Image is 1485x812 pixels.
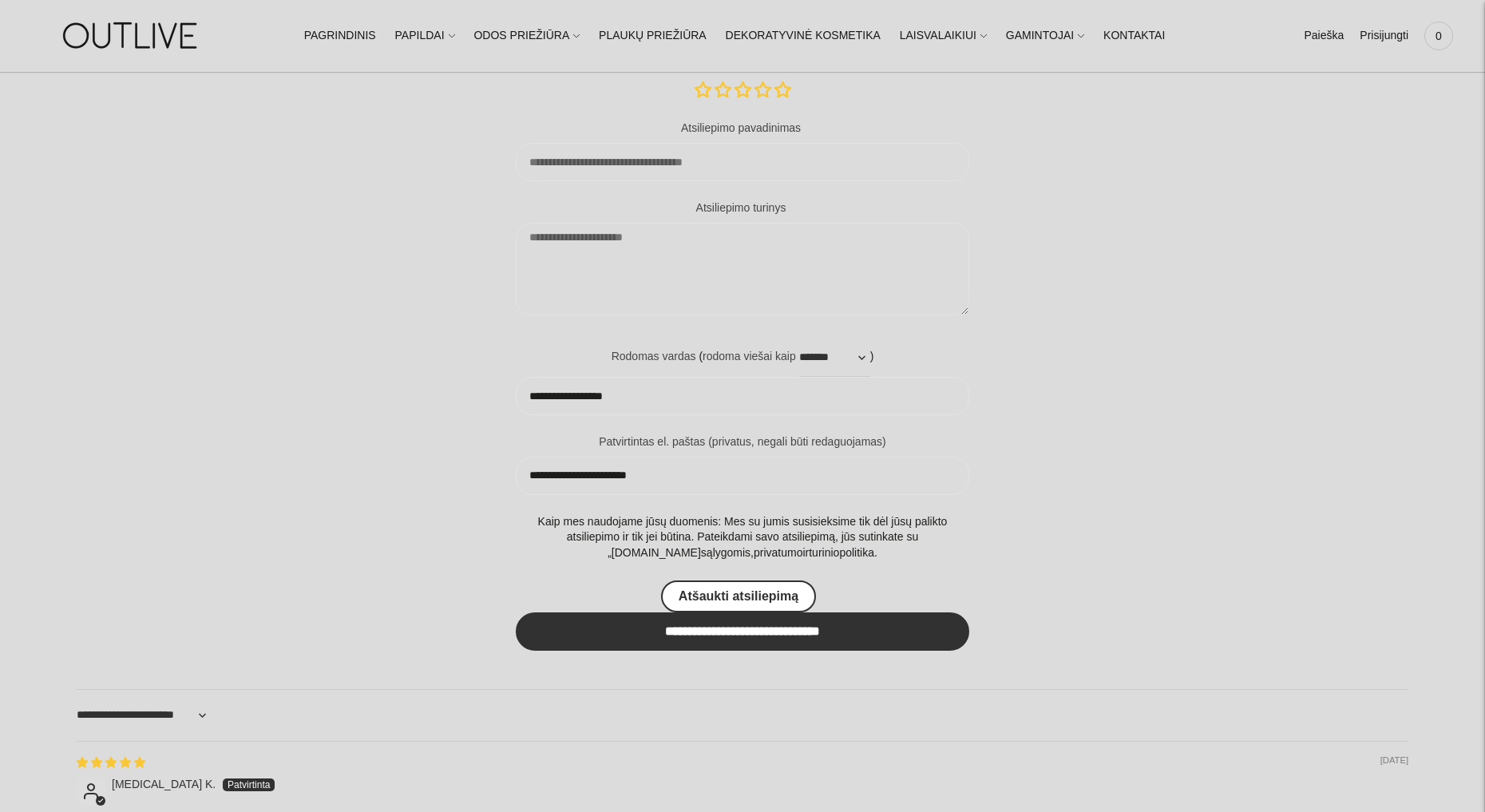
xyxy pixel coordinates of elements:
[726,18,881,53] a: DEKORATYVINĖ KOSMETIKA
[473,18,580,53] a: ODOS PRIEŽIŪRA
[516,457,969,495] input: El. pašto adresas
[516,514,969,561] p: Kaip mes naudojame jūsų duomenis: Mes su jumis susisieksime tik dėl jūsų palikto atsiliepimo ir t...
[701,546,750,559] a: sąlygomis
[703,349,796,365] label: rodoma viešai kaip
[754,81,774,97] a: 4 stars
[395,18,455,53] a: PAPILDAI
[1006,18,1084,53] a: GAMINTOJAI
[304,18,376,53] a: PAGRINDINIS
[699,350,873,362] span: ( )
[516,377,969,415] input: Rodomas vardas
[1103,18,1165,53] a: KONTAKTAI
[1304,18,1344,53] a: Paieška
[1424,18,1453,53] a: 0
[77,756,145,769] span: 5 star review
[735,81,754,97] a: 3 stars
[661,580,816,612] a: Atšaukti atsiliepimą
[695,81,715,97] a: 1 star
[516,434,969,450] label: Patvirtintas el. paštas (privatus, negali būti redaguojamas)
[1428,25,1450,47] span: 0
[516,56,969,101] div: Įvertinimas
[900,18,987,53] a: LAISVALAIKIUI
[799,339,870,377] select: Name format
[516,223,969,315] textarea: Atsiliepimo turinys
[754,546,802,559] a: privatumo
[32,8,232,63] img: OUTLIVE
[77,696,211,735] select: Sort dropdown
[681,121,801,137] label: Atsiliepimo pavadinimas
[1360,18,1408,53] a: Prisijungti
[599,18,707,53] a: PLAUKŲ PRIEŽIŪRA
[715,81,735,97] a: 2 stars
[774,81,791,97] a: 5 stars
[1380,755,1408,767] span: [DATE]
[612,349,696,365] label: Rodomas vardas
[516,143,969,181] input: Atsiliepimo pavadinimas
[696,200,786,216] label: Atsiliepimo turinys
[112,778,216,790] span: [MEDICAL_DATA] K.
[809,546,839,559] a: turinio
